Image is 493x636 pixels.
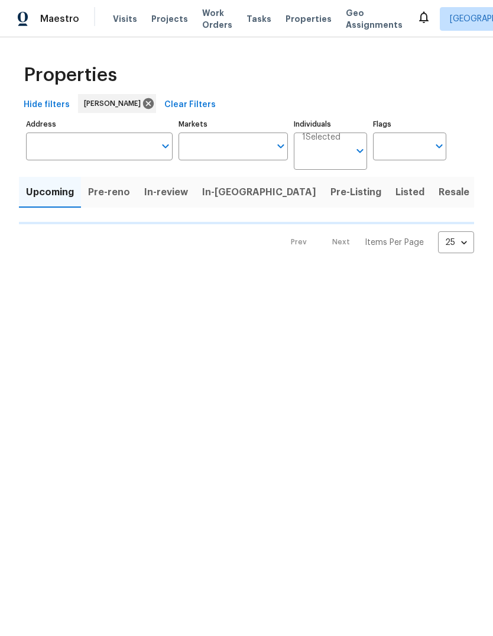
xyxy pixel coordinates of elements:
span: Hide filters [24,98,70,112]
button: Open [431,138,447,154]
p: Items Per Page [365,237,424,248]
button: Clear Filters [160,94,220,116]
nav: Pagination Navigation [280,231,474,253]
span: Maestro [40,13,79,25]
button: Open [273,138,289,154]
span: 1 Selected [302,133,340,143]
button: Open [157,138,174,154]
span: Properties [24,69,117,81]
span: Listed [395,184,424,201]
span: In-review [144,184,188,201]
span: [PERSON_NAME] [84,98,145,109]
span: Clear Filters [164,98,216,112]
span: Properties [286,13,332,25]
button: Open [352,143,368,159]
span: Projects [151,13,188,25]
span: Work Orders [202,7,232,31]
span: In-[GEOGRAPHIC_DATA] [202,184,316,201]
span: Upcoming [26,184,74,201]
div: 25 [438,227,474,258]
button: Hide filters [19,94,74,116]
span: Pre-Listing [330,184,381,201]
span: Visits [113,13,137,25]
div: [PERSON_NAME] [78,94,156,113]
label: Address [26,121,173,128]
label: Flags [373,121,446,128]
span: Geo Assignments [346,7,403,31]
span: Resale [439,184,469,201]
label: Markets [179,121,288,128]
span: Pre-reno [88,184,130,201]
label: Individuals [294,121,367,128]
span: Tasks [246,15,271,23]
